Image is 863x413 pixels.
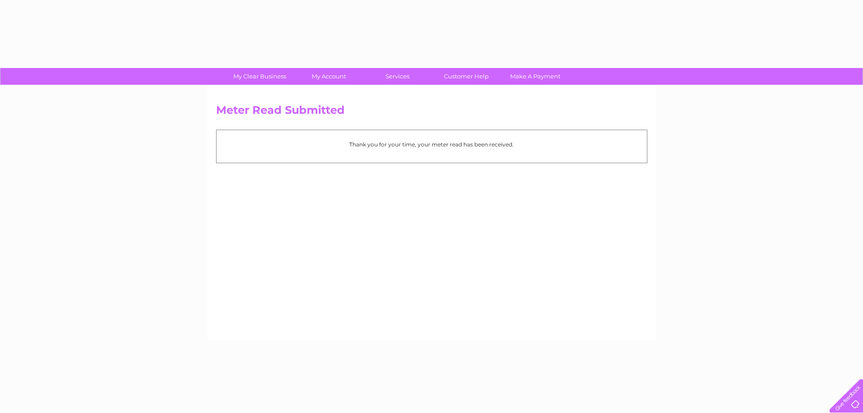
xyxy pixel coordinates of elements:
[498,68,573,85] a: Make A Payment
[360,68,435,85] a: Services
[216,104,647,121] h2: Meter Read Submitted
[221,140,642,149] p: Thank you for your time, your meter read has been received.
[291,68,366,85] a: My Account
[222,68,297,85] a: My Clear Business
[429,68,504,85] a: Customer Help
